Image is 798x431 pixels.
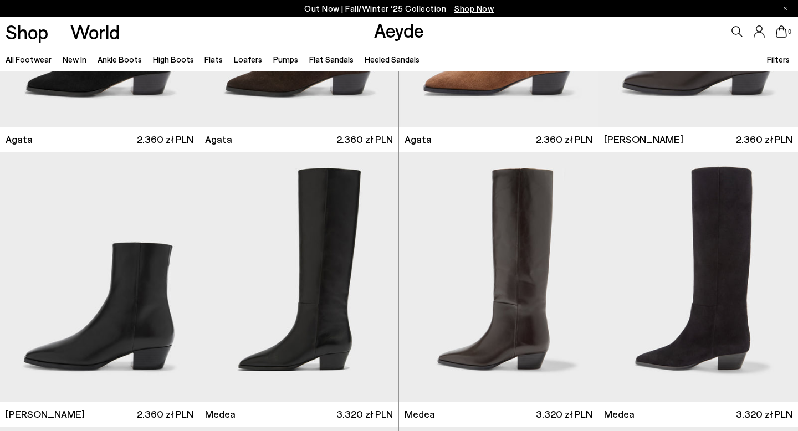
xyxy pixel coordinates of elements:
[98,54,142,64] a: Ankle Boots
[336,132,393,146] span: 2.360 zł PLN
[399,402,598,427] a: Medea 3.320 zł PLN
[598,402,798,427] a: Medea 3.320 zł PLN
[536,407,592,421] span: 3.320 zł PLN
[199,402,398,427] a: Medea 3.320 zł PLN
[598,127,798,152] a: [PERSON_NAME] 2.360 zł PLN
[604,407,635,421] span: Medea
[399,152,598,402] img: Medea Knee-High Boots
[309,54,354,64] a: Flat Sandals
[70,22,120,42] a: World
[405,132,432,146] span: Agata
[6,54,52,64] a: All Footwear
[767,54,790,64] span: Filters
[736,132,792,146] span: 2.360 zł PLN
[205,132,232,146] span: Agata
[736,407,792,421] span: 3.320 zł PLN
[365,54,420,64] a: Heeled Sandals
[199,127,398,152] a: Agata 2.360 zł PLN
[776,25,787,38] a: 0
[205,407,236,421] span: Medea
[536,132,592,146] span: 2.360 zł PLN
[153,54,194,64] a: High Boots
[604,132,683,146] span: [PERSON_NAME]
[6,407,85,421] span: [PERSON_NAME]
[399,127,598,152] a: Agata 2.360 zł PLN
[454,3,494,13] span: Navigate to /collections/new-in
[405,407,435,421] span: Medea
[273,54,298,64] a: Pumps
[598,152,798,402] img: Medea Suede Knee-High Boots
[199,152,398,402] img: Medea Knee-High Boots
[137,132,193,146] span: 2.360 zł PLN
[234,54,262,64] a: Loafers
[6,132,33,146] span: Agata
[787,29,792,35] span: 0
[6,22,48,42] a: Shop
[204,54,223,64] a: Flats
[137,407,193,421] span: 2.360 zł PLN
[336,407,393,421] span: 3.320 zł PLN
[304,2,494,16] p: Out Now | Fall/Winter ‘25 Collection
[63,54,86,64] a: New In
[374,18,424,42] a: Aeyde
